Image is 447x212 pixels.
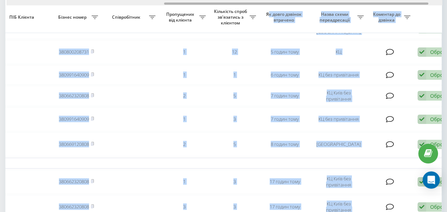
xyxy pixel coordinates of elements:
a: 380662320808 [59,92,89,99]
a: 380662320808 [59,203,89,210]
td: 17 годин тому [260,170,310,194]
td: 5 [209,133,260,156]
td: 12 [209,40,260,64]
td: 1 [159,170,209,194]
td: 7 годин тому [260,86,310,106]
td: 1 [159,65,209,84]
td: 2 [159,133,209,156]
span: Назва схеми переадресації [313,11,357,23]
td: КЦ Київ без привітання [310,170,367,194]
span: Коментар до дзвінка [371,11,404,23]
td: 8 годин тому [260,133,310,156]
td: 7 годин тому [260,107,310,131]
td: 3 [209,107,260,131]
td: 6 годин тому [260,65,310,84]
td: 3 [209,170,260,194]
span: Як довго дзвінок втрачено [265,11,304,23]
span: Пропущених від клієнта [163,11,199,23]
span: Співробітник [105,14,149,20]
td: 5 годин тому [260,40,310,64]
td: КЦ без привітання [310,65,367,84]
span: Кількість спроб зв'язатись з клієнтом [213,9,250,26]
a: 380669120808 [59,141,89,147]
td: 1 [159,40,209,64]
td: 1 [209,65,260,84]
div: Open Intercom Messenger [423,171,440,189]
td: 2 [159,86,209,106]
a: 380800208731 [59,49,89,55]
td: [GEOGRAPHIC_DATA] [310,133,367,156]
td: КЦ Київ без привітання [310,86,367,106]
td: КЦ без привітання [310,107,367,131]
a: 380991640909 [59,72,89,78]
td: 5 [209,86,260,106]
a: 380662320808 [59,178,89,185]
span: Бізнес номер [55,14,92,20]
td: КЦ [310,40,367,64]
td: 1 [159,107,209,131]
a: 380991640909 [59,116,89,122]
